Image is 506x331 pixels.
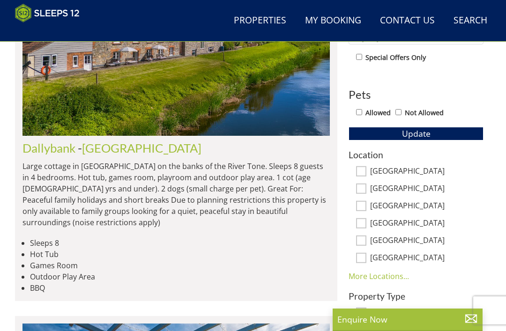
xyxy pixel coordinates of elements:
a: Search [450,10,491,31]
a: Contact Us [376,10,439,31]
a: [GEOGRAPHIC_DATA] [82,141,201,155]
a: My Booking [301,10,365,31]
h3: Pets [349,88,484,101]
li: Hot Tub [30,249,330,260]
label: Allowed [365,108,391,118]
label: Special Offers Only [365,52,426,63]
span: Update [402,128,431,139]
li: Outdoor Play Area [30,271,330,282]
li: Sleeps 8 [30,237,330,249]
p: Large cottage in [GEOGRAPHIC_DATA] on the banks of the River Tone. Sleeps 8 guests in 4 bedrooms.... [22,161,330,228]
label: Not Allowed [405,108,444,118]
li: Games Room [30,260,330,271]
a: Properties [230,10,290,31]
h3: Property Type [349,291,484,301]
a: More Locations... [349,271,409,281]
iframe: Customer reviews powered by Trustpilot [10,28,109,36]
li: BBQ [30,282,330,294]
p: Enquire Now [337,313,478,325]
label: [GEOGRAPHIC_DATA] [370,253,484,264]
label: [GEOGRAPHIC_DATA] [370,236,484,246]
img: Sleeps 12 [15,4,80,22]
label: [GEOGRAPHIC_DATA] [370,219,484,229]
label: [GEOGRAPHIC_DATA] [370,167,484,177]
a: Dallybank [22,141,75,155]
h3: Location [349,150,484,160]
label: [GEOGRAPHIC_DATA] [370,184,484,194]
button: Update [349,127,484,140]
label: [GEOGRAPHIC_DATA] [370,201,484,212]
span: - [78,141,201,155]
